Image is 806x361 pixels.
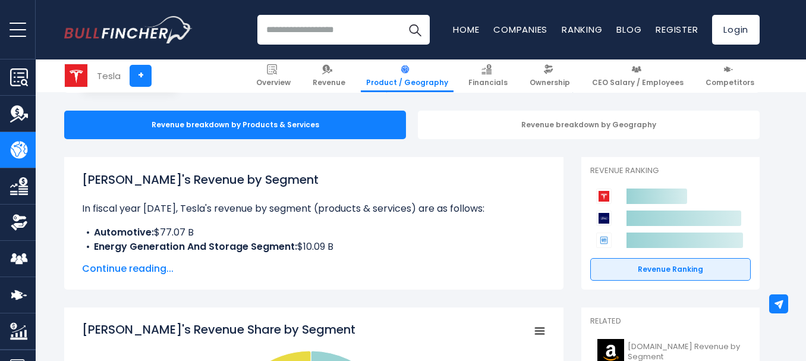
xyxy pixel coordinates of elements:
a: Login [712,15,760,45]
a: Go to homepage [64,16,192,43]
a: Revenue Ranking [590,258,751,281]
img: Ford Motor Company competitors logo [596,211,612,226]
p: Related [590,316,751,327]
a: Overview [251,59,296,92]
img: General Motors Company competitors logo [596,233,612,248]
a: Ranking [562,23,602,36]
p: In fiscal year [DATE], Tesla's revenue by segment (products & services) are as follows: [82,202,546,216]
span: Product / Geography [366,78,448,87]
tspan: [PERSON_NAME]'s Revenue Share by Segment [82,321,355,338]
span: Revenue [313,78,345,87]
img: Ownership [10,214,28,231]
a: Companies [493,23,547,36]
a: + [130,65,152,87]
a: Ownership [524,59,575,92]
button: Search [400,15,430,45]
a: Competitors [700,59,760,92]
a: Revenue [307,59,351,92]
b: Automotive: [94,225,154,239]
a: Product / Geography [361,59,454,92]
a: Register [656,23,698,36]
span: Ownership [530,78,570,87]
a: Financials [463,59,513,92]
span: Financials [468,78,508,87]
b: Energy Generation And Storage Segment: [94,240,297,253]
a: Blog [616,23,641,36]
span: Overview [256,78,291,87]
h1: [PERSON_NAME]'s Revenue by Segment [82,171,546,189]
img: TSLA logo [65,64,87,87]
span: Continue reading... [82,262,546,276]
div: Tesla [97,69,121,83]
span: CEO Salary / Employees [592,78,684,87]
div: Revenue breakdown by Geography [418,111,760,139]
img: Bullfincher logo [64,16,193,43]
a: CEO Salary / Employees [587,59,689,92]
li: $10.09 B [82,240,546,254]
span: Competitors [706,78,754,87]
li: $77.07 B [82,225,546,240]
a: Home [453,23,479,36]
img: Tesla competitors logo [596,189,612,204]
div: Revenue breakdown by Products & Services [64,111,406,139]
p: Revenue Ranking [590,166,751,176]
